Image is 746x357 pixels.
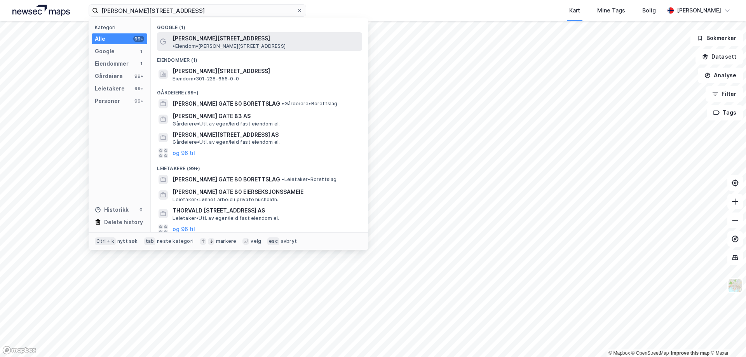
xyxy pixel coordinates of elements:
[157,238,193,244] div: neste kategori
[631,350,669,356] a: OpenStreetMap
[133,98,144,104] div: 99+
[173,175,280,184] span: [PERSON_NAME] GATE 80 BORETTSLAG
[707,105,743,120] button: Tags
[173,215,279,221] span: Leietaker • Utl. av egen/leid fast eiendom el.
[569,6,580,15] div: Kart
[173,187,359,197] span: [PERSON_NAME] GATE 80 EIERSEKSJONSSAMEIE
[95,84,125,93] div: Leietakere
[151,51,368,65] div: Eiendommer (1)
[151,18,368,32] div: Google (1)
[173,66,359,76] span: [PERSON_NAME][STREET_ADDRESS]
[698,68,743,83] button: Analyse
[282,176,336,183] span: Leietaker • Borettslag
[281,238,297,244] div: avbryt
[151,159,368,173] div: Leietakere (99+)
[95,237,116,245] div: Ctrl + k
[95,47,115,56] div: Google
[95,205,129,214] div: Historikk
[173,99,280,108] span: [PERSON_NAME] GATE 80 BORETTSLAG
[117,238,138,244] div: nytt søk
[138,48,144,54] div: 1
[282,101,284,106] span: •
[173,34,270,43] span: [PERSON_NAME][STREET_ADDRESS]
[671,350,709,356] a: Improve this map
[138,61,144,67] div: 1
[707,320,746,357] iframe: Chat Widget
[282,176,284,182] span: •
[104,218,143,227] div: Delete history
[728,278,743,293] img: Z
[173,121,280,127] span: Gårdeiere • Utl. av egen/leid fast eiendom el.
[706,86,743,102] button: Filter
[677,6,721,15] div: [PERSON_NAME]
[173,43,175,49] span: •
[95,71,123,81] div: Gårdeiere
[173,43,286,49] span: Eiendom • [PERSON_NAME][STREET_ADDRESS]
[267,237,279,245] div: esc
[216,238,236,244] div: markere
[173,148,195,158] button: og 96 til
[2,346,37,355] a: Mapbox homepage
[173,225,195,234] button: og 96 til
[144,237,156,245] div: tab
[608,350,630,356] a: Mapbox
[95,34,105,44] div: Alle
[98,5,296,16] input: Søk på adresse, matrikkel, gårdeiere, leietakere eller personer
[251,238,261,244] div: velg
[173,76,239,82] span: Eiendom • 301-228-656-0-0
[173,111,359,121] span: [PERSON_NAME] GATE 83 AS
[695,49,743,64] button: Datasett
[133,36,144,42] div: 99+
[173,197,278,203] span: Leietaker • Lønnet arbeid i private husholdn.
[173,206,359,215] span: THORVALD [STREET_ADDRESS] AS
[151,84,368,98] div: Gårdeiere (99+)
[95,59,129,68] div: Eiendommer
[138,207,144,213] div: 0
[173,130,359,139] span: [PERSON_NAME][STREET_ADDRESS] AS
[707,320,746,357] div: Kontrollprogram for chat
[690,30,743,46] button: Bokmerker
[173,139,280,145] span: Gårdeiere • Utl. av egen/leid fast eiendom el.
[12,5,70,16] img: logo.a4113a55bc3d86da70a041830d287a7e.svg
[95,24,147,30] div: Kategori
[597,6,625,15] div: Mine Tags
[642,6,656,15] div: Bolig
[282,101,337,107] span: Gårdeiere • Borettslag
[133,73,144,79] div: 99+
[95,96,120,106] div: Personer
[133,85,144,92] div: 99+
